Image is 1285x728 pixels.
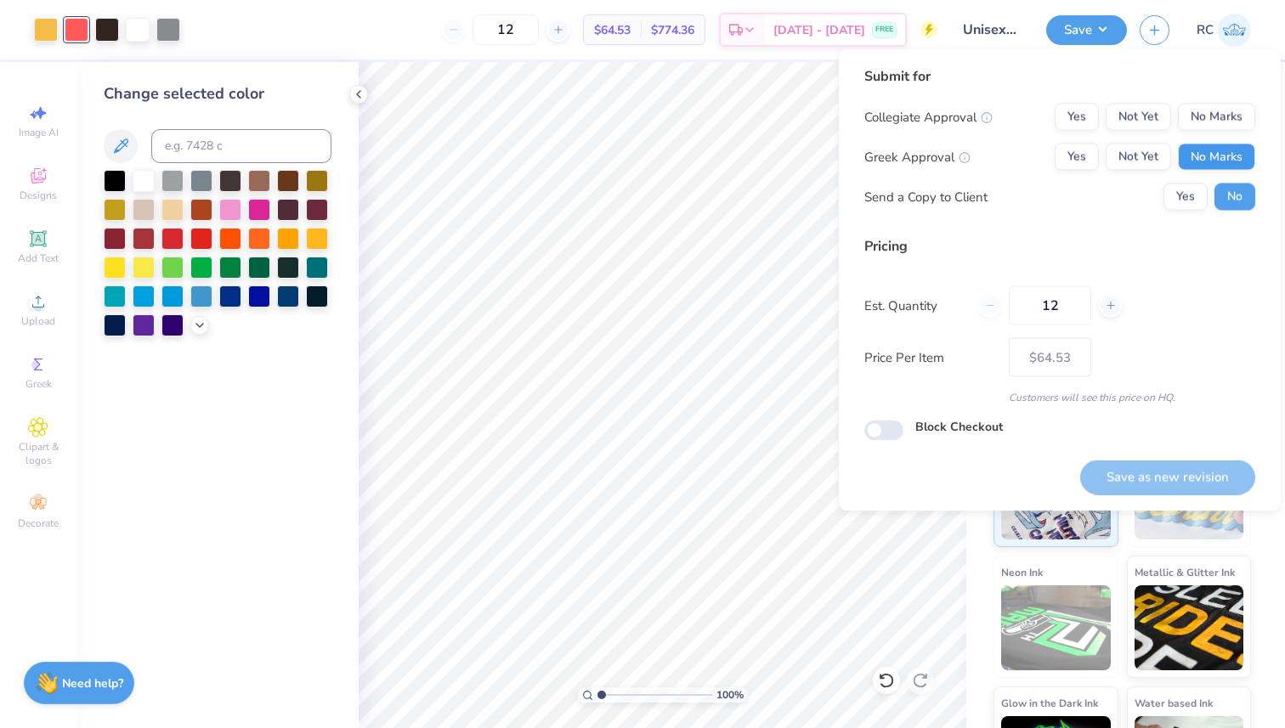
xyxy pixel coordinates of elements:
[1178,104,1255,131] button: No Marks
[1135,585,1244,670] img: Metallic & Glitter Ink
[62,675,123,691] strong: Need help?
[1135,563,1235,581] span: Metallic & Glitter Ink
[25,377,52,391] span: Greek
[1001,694,1098,712] span: Glow in the Dark Ink
[1178,144,1255,171] button: No Marks
[1214,183,1255,211] button: No
[1001,563,1043,581] span: Neon Ink
[864,187,988,206] div: Send a Copy to Client
[864,236,1255,257] div: Pricing
[1106,104,1171,131] button: Not Yet
[1046,15,1127,45] button: Save
[875,24,893,36] span: FREE
[18,516,59,530] span: Decorate
[1197,20,1214,40] span: RC
[104,82,331,105] div: Change selected color
[1197,14,1251,47] a: RC
[1055,104,1099,131] button: Yes
[1163,183,1208,211] button: Yes
[151,129,331,163] input: e.g. 7428 c
[1009,286,1091,325] input: – –
[864,296,965,315] label: Est. Quantity
[1218,14,1251,47] img: Rohan Chaurasia
[1001,585,1111,670] img: Neon Ink
[20,189,57,202] span: Designs
[594,21,631,39] span: $64.53
[915,418,1003,436] label: Block Checkout
[864,66,1255,87] div: Submit for
[1135,694,1213,712] span: Water based Ink
[864,347,996,367] label: Price Per Item
[18,251,59,265] span: Add Text
[864,390,1255,405] div: Customers will see this price on HQ.
[864,107,993,127] div: Collegiate Approval
[773,21,865,39] span: [DATE] - [DATE]
[21,314,55,328] span: Upload
[651,21,694,39] span: $774.36
[473,14,539,45] input: – –
[950,13,1033,47] input: Untitled Design
[864,147,971,166] div: Greek Approval
[1106,144,1171,171] button: Not Yet
[716,687,744,703] span: 100 %
[8,440,68,467] span: Clipart & logos
[1055,144,1099,171] button: Yes
[19,126,59,139] span: Image AI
